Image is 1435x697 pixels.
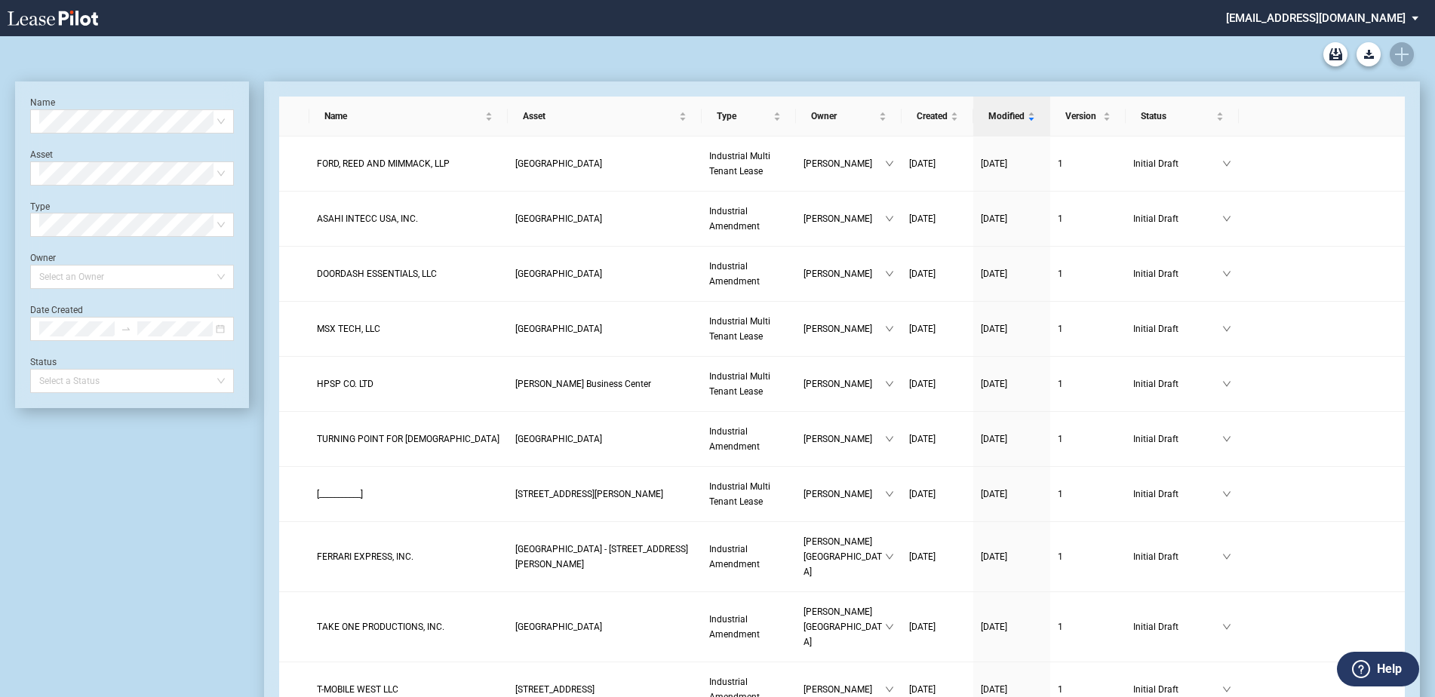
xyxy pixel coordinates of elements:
[709,424,788,454] a: Industrial Amendment
[1058,622,1063,632] span: 1
[1133,156,1222,171] span: Initial Draft
[909,487,966,502] a: [DATE]
[515,158,602,169] span: Dow Business Center
[1058,213,1063,224] span: 1
[702,97,796,137] th: Type
[804,682,885,697] span: [PERSON_NAME]
[1058,489,1063,499] span: 1
[909,324,936,334] span: [DATE]
[709,612,788,642] a: Industrial Amendment
[1323,42,1347,66] a: Archive
[515,321,694,336] a: [GEOGRAPHIC_DATA]
[1058,487,1118,502] a: 1
[515,431,694,447] a: [GEOGRAPHIC_DATA]
[1058,549,1118,564] a: 1
[317,324,380,334] span: MSX TECH, LLC
[317,682,500,697] a: T-MOBILE WEST LLC
[1065,109,1100,124] span: Version
[1222,324,1231,333] span: down
[1133,376,1222,391] span: Initial Draft
[981,266,1043,281] a: [DATE]
[709,544,760,570] span: Industrial Amendment
[909,551,936,562] span: [DATE]
[1222,490,1231,499] span: down
[981,487,1043,502] a: [DATE]
[309,97,508,137] th: Name
[709,542,788,572] a: Industrial Amendment
[981,622,1007,632] span: [DATE]
[981,489,1007,499] span: [DATE]
[709,149,788,179] a: Industrial Multi Tenant Lease
[1133,619,1222,634] span: Initial Draft
[709,614,760,640] span: Industrial Amendment
[317,158,450,169] span: FORD, REED AND MIMMACK, LLP
[909,549,966,564] a: [DATE]
[804,604,885,649] span: [PERSON_NAME][GEOGRAPHIC_DATA]
[885,490,894,499] span: down
[515,211,694,226] a: [GEOGRAPHIC_DATA]
[515,269,602,279] span: Ontario Pacific Business Center
[1058,321,1118,336] a: 1
[902,97,973,137] th: Created
[1133,682,1222,697] span: Initial Draft
[909,211,966,226] a: [DATE]
[709,479,788,509] a: Industrial Multi Tenant Lease
[508,97,702,137] th: Asset
[709,316,770,342] span: Industrial Multi Tenant Lease
[1058,266,1118,281] a: 1
[1058,376,1118,391] a: 1
[909,434,936,444] span: [DATE]
[981,431,1043,447] a: [DATE]
[1222,159,1231,168] span: down
[981,549,1043,564] a: [DATE]
[909,213,936,224] span: [DATE]
[709,204,788,234] a: Industrial Amendment
[885,269,894,278] span: down
[1058,379,1063,389] span: 1
[804,487,885,502] span: [PERSON_NAME]
[515,542,694,572] a: [GEOGRAPHIC_DATA] - [STREET_ADDRESS][PERSON_NAME]
[981,321,1043,336] a: [DATE]
[515,684,595,695] span: 33463 Western Avenue
[1222,552,1231,561] span: down
[1222,214,1231,223] span: down
[1058,619,1118,634] a: 1
[515,487,694,502] a: [STREET_ADDRESS][PERSON_NAME]
[885,685,894,694] span: down
[317,434,499,444] span: TURNING POINT FOR GOD
[317,213,418,224] span: ASAHI INTECC USA, INC.
[1222,434,1231,444] span: down
[973,97,1050,137] th: Modified
[709,261,760,287] span: Industrial Amendment
[1133,266,1222,281] span: Initial Draft
[1133,431,1222,447] span: Initial Draft
[909,266,966,281] a: [DATE]
[515,324,602,334] span: Kato Business Center
[1337,652,1419,686] button: Help
[317,379,373,389] span: HPSP CO. LTD
[515,619,694,634] a: [GEOGRAPHIC_DATA]
[709,426,760,452] span: Industrial Amendment
[30,97,55,108] label: Name
[981,269,1007,279] span: [DATE]
[909,158,936,169] span: [DATE]
[317,549,500,564] a: FERRARI EXPRESS, INC.
[1222,622,1231,631] span: down
[515,266,694,281] a: [GEOGRAPHIC_DATA]
[988,109,1025,124] span: Modified
[515,434,602,444] span: Dupont Industrial Center
[804,376,885,391] span: [PERSON_NAME]
[1058,551,1063,562] span: 1
[909,379,936,389] span: [DATE]
[317,684,398,695] span: T-MOBILE WEST LLC
[317,376,500,391] a: HPSP CO. LTD
[317,211,500,226] a: ASAHI INTECC USA, INC.
[909,682,966,697] a: [DATE]
[909,376,966,391] a: [DATE]
[1357,42,1381,66] button: Download Blank Form
[909,684,936,695] span: [DATE]
[709,151,770,177] span: Industrial Multi Tenant Lease
[885,434,894,444] span: down
[909,622,936,632] span: [DATE]
[1126,97,1239,137] th: Status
